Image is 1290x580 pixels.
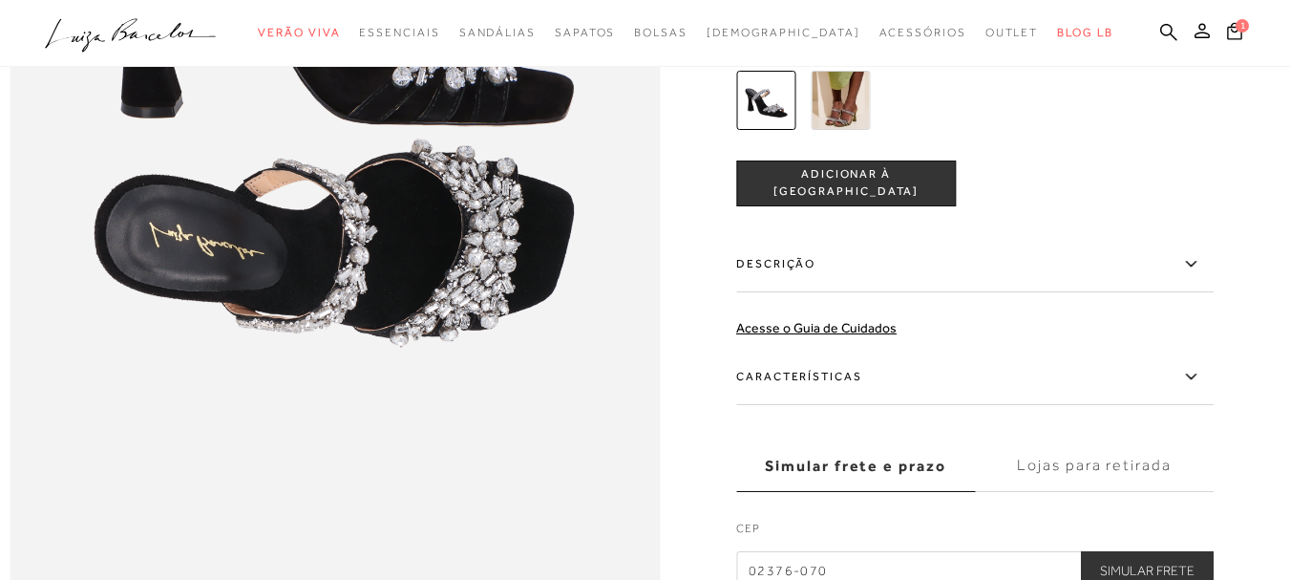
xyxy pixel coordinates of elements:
span: Verão Viva [258,26,340,39]
span: BLOG LB [1057,26,1112,39]
a: categoryNavScreenReaderText [985,15,1039,51]
label: Descrição [736,237,1214,292]
span: 1 [1236,19,1249,32]
a: categoryNavScreenReaderText [634,15,687,51]
img: SANDÁLIA EM CAMURÇA VERDE ASPARGO COM PEDRARIAS E SALTO FLARE [811,71,870,130]
a: categoryNavScreenReaderText [459,15,536,51]
a: categoryNavScreenReaderText [359,15,439,51]
span: ADICIONAR À [GEOGRAPHIC_DATA] [737,166,955,200]
span: [DEMOGRAPHIC_DATA] [707,26,860,39]
label: Simular frete e prazo [736,440,975,492]
a: Acesse o Guia de Cuidados [736,320,897,335]
span: Acessórios [879,26,966,39]
a: categoryNavScreenReaderText [258,15,340,51]
a: BLOG LB [1057,15,1112,51]
button: ADICIONAR À [GEOGRAPHIC_DATA] [736,161,956,206]
span: Bolsas [634,26,687,39]
span: Outlet [985,26,1039,39]
span: Sandálias [459,26,536,39]
label: CEP [736,520,1214,547]
a: categoryNavScreenReaderText [879,15,966,51]
label: Características [736,350,1214,405]
a: categoryNavScreenReaderText [555,15,615,51]
img: SANDÁLIA EM CAMURÇA PRETA COM PEDRARIAS E SALTO FLARE [736,71,795,130]
a: noSubCategoriesText [707,15,860,51]
label: Lojas para retirada [975,440,1214,492]
span: Essenciais [359,26,439,39]
button: 1 [1221,21,1248,47]
span: Sapatos [555,26,615,39]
